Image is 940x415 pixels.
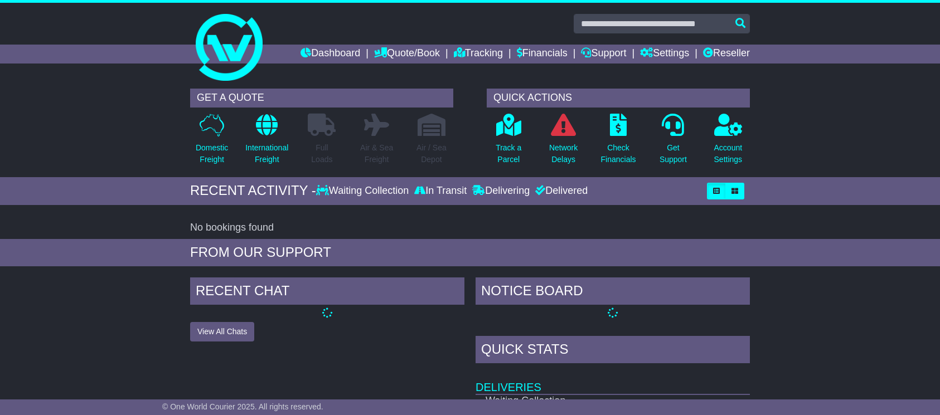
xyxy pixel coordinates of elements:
[549,113,578,172] a: NetworkDelays
[195,113,229,172] a: DomesticFreight
[581,45,626,64] a: Support
[190,322,254,341] button: View All Chats
[245,142,288,165] p: International Freight
[190,277,464,307] div: RECENT CHAT
[487,89,750,108] div: QUICK ACTIONS
[640,45,689,64] a: Settings
[360,142,393,165] p: Air & Sea Freight
[454,45,503,64] a: Tracking
[660,142,687,165] p: Get Support
[301,45,360,64] a: Dashboard
[190,183,316,199] div: RECENT ACTIVITY -
[374,45,440,64] a: Quote/Book
[190,222,750,234] div: No bookings found
[316,185,411,197] div: Waiting Collection
[411,185,469,197] div: In Transit
[190,89,453,108] div: GET A QUOTE
[416,142,447,165] p: Air / Sea Depot
[476,336,750,366] div: Quick Stats
[600,113,637,172] a: CheckFinancials
[196,142,228,165] p: Domestic Freight
[190,245,750,261] div: FROM OUR SUPPORT
[517,45,568,64] a: Financials
[476,277,750,307] div: NOTICE BOARD
[245,113,289,172] a: InternationalFreight
[532,185,588,197] div: Delivered
[703,45,750,64] a: Reseller
[601,142,636,165] p: Check Financials
[162,402,323,411] span: © One World Courier 2025. All rights reserved.
[496,142,521,165] p: Track a Parcel
[476,366,750,394] td: Deliveries
[549,142,578,165] p: Network Delays
[308,142,336,165] p: Full Loads
[714,113,743,172] a: AccountSettings
[659,113,687,172] a: GetSupport
[495,113,522,172] a: Track aParcel
[714,142,743,165] p: Account Settings
[476,394,710,407] td: Waiting Collection
[469,185,532,197] div: Delivering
